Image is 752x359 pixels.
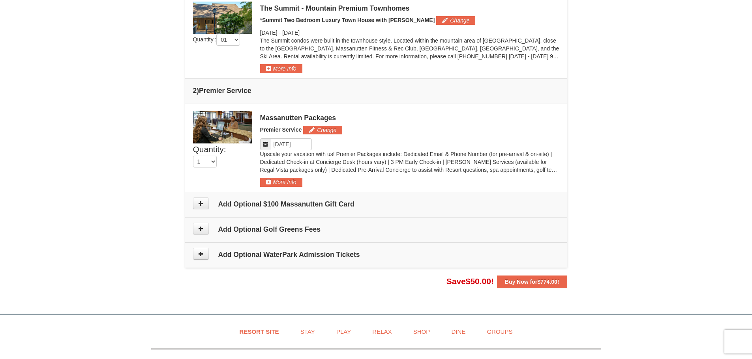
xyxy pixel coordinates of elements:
h4: 2 Premier Service [193,87,559,95]
img: 6619879-45-42d1442c.jpg [193,111,252,143]
span: ) [197,87,199,95]
button: Change [303,126,342,134]
p: Upscale your vacation with us! Premier Packages include: Dedicated Email & Phone Number (for pre-... [260,150,559,174]
button: More Info [260,178,302,186]
span: [DATE] [282,30,300,36]
a: Dine [441,323,475,340]
div: The Summit - Mountain Premium Townhomes [260,4,559,12]
span: $50.00 [466,277,491,286]
span: $774.00 [537,279,557,285]
p: The Summit condos were built in the townhouse style. Located within the mountain area of [GEOGRAP... [260,37,559,60]
h4: Add Optional Golf Greens Fees [193,225,559,233]
span: - [279,30,281,36]
img: 19219034-1-0eee7e00.jpg [193,2,252,34]
span: *Summit Two Bedroom Luxury Town House with [PERSON_NAME] [260,17,435,23]
a: Groups [477,323,522,340]
a: Play [326,323,361,340]
a: Resort Site [230,323,289,340]
button: Change [436,16,475,25]
span: Quantity : [193,36,240,43]
span: Save ! [446,277,494,286]
a: Relax [362,323,401,340]
button: Buy Now for$774.00! [497,275,567,288]
a: Shop [403,323,440,340]
span: Premier Service [260,126,302,133]
strong: Buy Now for ! [505,279,559,285]
span: [DATE] [260,30,278,36]
div: Massanutten Packages [260,114,559,122]
a: Stay [291,323,325,340]
button: More Info [260,64,302,73]
span: Quantity: [193,145,226,154]
h4: Add Optional $100 Massanutten Gift Card [193,200,559,208]
h4: Add Optional WaterPark Admission Tickets [193,251,559,259]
